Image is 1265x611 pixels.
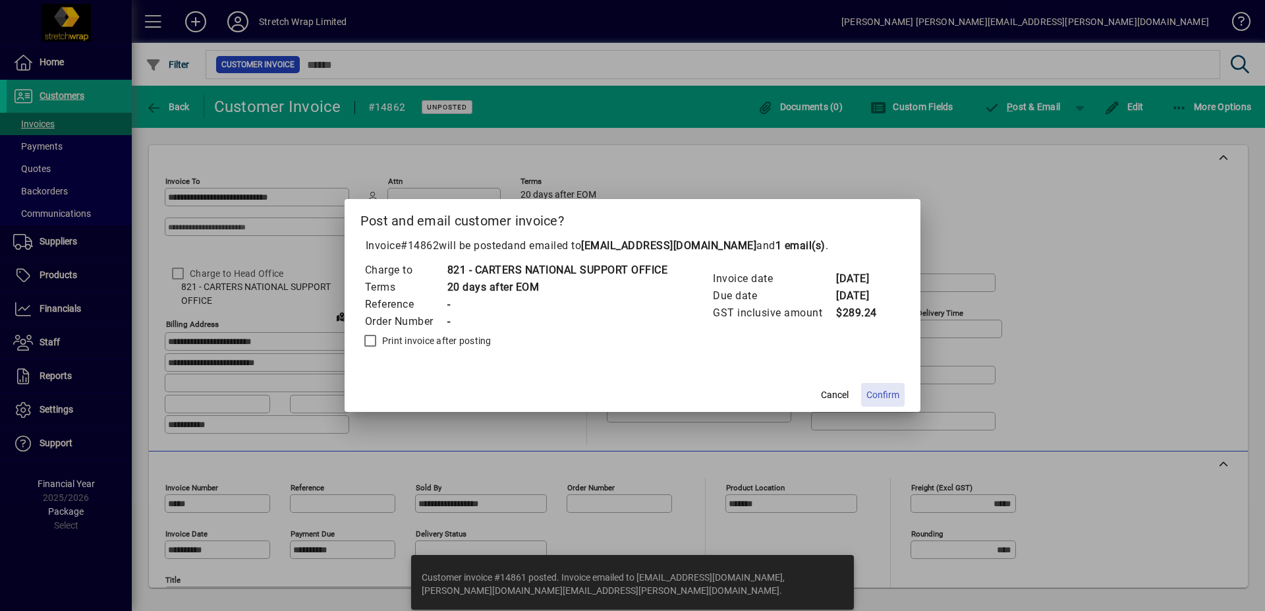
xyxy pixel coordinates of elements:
[447,313,668,330] td: -
[835,287,888,305] td: [DATE]
[364,313,447,330] td: Order Number
[507,239,826,252] span: and emailed to
[756,239,826,252] span: and
[581,239,756,252] b: [EMAIL_ADDRESS][DOMAIN_NAME]
[866,388,899,402] span: Confirm
[775,239,826,252] b: 1 email(s)
[835,305,888,322] td: $289.24
[364,262,447,279] td: Charge to
[447,262,668,279] td: 821 - CARTERS NATIONAL SUPPORT OFFICE
[821,388,849,402] span: Cancel
[861,383,905,407] button: Confirm
[712,305,835,322] td: GST inclusive amount
[379,334,492,347] label: Print invoice after posting
[712,270,835,287] td: Invoice date
[364,279,447,296] td: Terms
[447,296,668,313] td: -
[712,287,835,305] td: Due date
[360,238,905,254] p: Invoice will be posted .
[447,279,668,296] td: 20 days after EOM
[401,239,439,252] span: #14862
[835,270,888,287] td: [DATE]
[345,199,921,237] h2: Post and email customer invoice?
[814,383,856,407] button: Cancel
[364,296,447,313] td: Reference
